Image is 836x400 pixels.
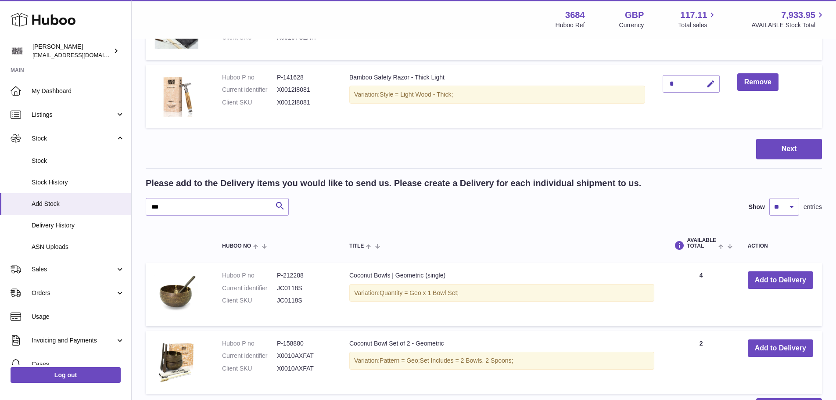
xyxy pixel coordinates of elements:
[277,284,332,292] dd: JC0118S
[222,73,277,82] dt: Huboo P no
[277,296,332,305] dd: JC0118S
[420,357,513,364] span: Set Includes = 2 Bowls, 2 Spoons;
[32,134,115,143] span: Stock
[32,265,115,274] span: Sales
[380,91,453,98] span: Style = Light Wood - Thick;
[222,243,251,249] span: Huboo no
[32,336,115,345] span: Invoicing and Payments
[222,364,277,373] dt: Client SKU
[619,21,644,29] div: Currency
[32,221,125,230] span: Delivery History
[32,111,115,119] span: Listings
[277,73,332,82] dd: P-141628
[154,271,198,315] img: Coconut Bowls | Geometric (single)
[565,9,585,21] strong: 3684
[663,263,739,326] td: 4
[222,86,277,94] dt: Current identifier
[678,21,717,29] span: Total sales
[663,331,739,394] td: 2
[222,284,277,292] dt: Current identifier
[349,243,364,249] span: Title
[32,313,125,321] span: Usage
[748,339,813,357] button: Add to Delivery
[349,352,654,370] div: Variation:
[222,271,277,280] dt: Huboo P no
[32,289,115,297] span: Orders
[277,271,332,280] dd: P-212288
[277,339,332,348] dd: P-158880
[748,271,813,289] button: Add to Delivery
[154,339,198,383] img: Coconut Bowl Set of 2 - Geometric
[749,203,765,211] label: Show
[277,86,332,94] dd: X0012I8081
[341,331,663,394] td: Coconut Bowl Set of 2 - Geometric
[341,65,654,128] td: Bamboo Safety Razor - Thick Light
[11,367,121,383] a: Log out
[11,44,24,58] img: theinternationalventure@gmail.com
[32,51,129,58] span: [EMAIL_ADDRESS][DOMAIN_NAME]
[32,200,125,208] span: Add Stock
[222,296,277,305] dt: Client SKU
[32,178,125,187] span: Stock History
[32,360,125,368] span: Cases
[32,243,125,251] span: ASN Uploads
[222,352,277,360] dt: Current identifier
[341,263,663,326] td: Coconut Bowls | Geometric (single)
[154,73,198,117] img: Bamboo Safety Razor - Thick Light
[678,9,717,29] a: 117.11 Total sales
[277,364,332,373] dd: X0010AXFAT
[751,9,825,29] a: 7,933.95 AVAILABLE Stock Total
[277,352,332,360] dd: X0010AXFAT
[751,21,825,29] span: AVAILABLE Stock Total
[804,203,822,211] span: entries
[556,21,585,29] div: Huboo Ref
[222,98,277,107] dt: Client SKU
[680,9,707,21] span: 117.11
[748,243,813,249] div: Action
[349,86,645,104] div: Variation:
[625,9,644,21] strong: GBP
[32,87,125,95] span: My Dashboard
[146,177,641,189] h2: Please add to the Delivery items you would like to send us. Please create a Delivery for each ind...
[32,43,111,59] div: [PERSON_NAME]
[737,73,779,91] button: Remove
[32,157,125,165] span: Stock
[756,139,822,159] button: Next
[380,289,459,296] span: Quantity = Geo x 1 Bowl Set;
[781,9,815,21] span: 7,933.95
[222,339,277,348] dt: Huboo P no
[380,357,420,364] span: Pattern = Geo;
[277,98,332,107] dd: X0012I8081
[687,238,716,249] span: AVAILABLE Total
[349,284,654,302] div: Variation:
